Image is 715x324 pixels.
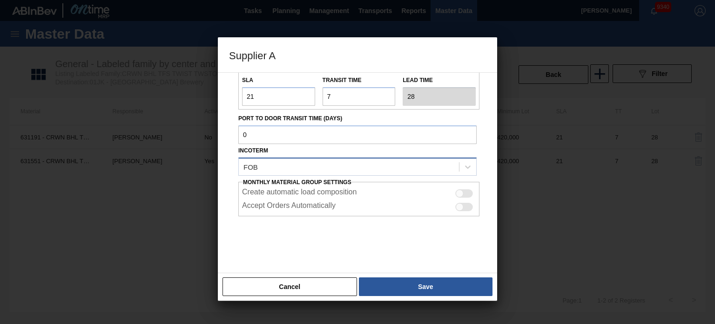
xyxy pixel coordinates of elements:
[403,74,476,87] label: Lead time
[218,37,497,73] h3: Supplier A
[238,112,477,125] label: Port to Door Transit Time (days)
[242,188,357,199] label: Create automatic load composition
[359,277,492,296] button: Save
[243,163,258,171] div: FOB
[242,201,336,213] label: Accept Orders Automatically
[223,277,357,296] button: Cancel
[238,186,479,199] div: This setting enables the automatic creation of load composition on the supplier side if the order...
[238,199,479,213] div: This configuration enables automatic acceptance of the order on the supplier side
[242,74,315,87] label: SLA
[238,147,268,154] label: Incoterm
[323,74,396,87] label: Transit time
[243,179,351,186] span: Monthly Material Group Settings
